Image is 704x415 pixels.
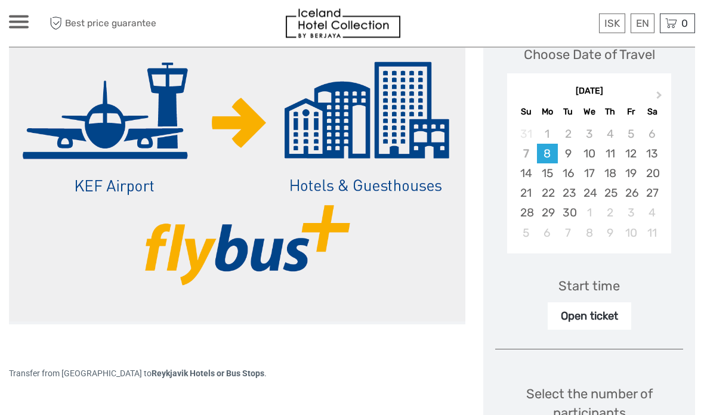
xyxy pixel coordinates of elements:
[631,14,654,33] div: EN
[558,184,579,203] div: Choose Tuesday, September 23rd, 2025
[579,104,600,120] div: We
[641,144,662,164] div: Choose Saturday, September 13th, 2025
[537,104,558,120] div: Mo
[10,5,45,41] button: Open LiveChat chat widget
[548,303,631,330] div: Open ticket
[537,184,558,203] div: Choose Monday, September 22nd, 2025
[515,104,536,120] div: Su
[537,144,558,164] div: Choose Monday, September 8th, 2025
[558,104,579,120] div: Tu
[641,203,662,223] div: Choose Saturday, October 4th, 2025
[620,203,641,223] div: Choose Friday, October 3rd, 2025
[641,125,662,144] div: Not available Saturday, September 6th, 2025
[537,203,558,223] div: Choose Monday, September 29th, 2025
[152,369,264,379] strong: Reykjavik Hotels or Bus Stops
[641,184,662,203] div: Choose Saturday, September 27th, 2025
[515,224,536,243] div: Choose Sunday, October 5th, 2025
[507,86,671,98] div: [DATE]
[620,184,641,203] div: Choose Friday, September 26th, 2025
[515,203,536,223] div: Choose Sunday, September 28th, 2025
[600,125,620,144] div: Not available Thursday, September 4th, 2025
[680,17,690,29] span: 0
[641,164,662,184] div: Choose Saturday, September 20th, 2025
[579,224,600,243] div: Choose Wednesday, October 8th, 2025
[537,164,558,184] div: Choose Monday, September 15th, 2025
[641,224,662,243] div: Choose Saturday, October 11th, 2025
[515,164,536,184] div: Choose Sunday, September 14th, 2025
[9,18,465,322] img: a771a4b2aca44685afd228bf32f054e4_main_slider.png
[579,144,600,164] div: Choose Wednesday, September 10th, 2025
[537,125,558,144] div: Not available Monday, September 1st, 2025
[600,104,620,120] div: Th
[600,203,620,223] div: Choose Thursday, October 2nd, 2025
[600,184,620,203] div: Choose Thursday, September 25th, 2025
[558,224,579,243] div: Choose Tuesday, October 7th, 2025
[524,46,655,64] div: Choose Date of Travel
[579,164,600,184] div: Choose Wednesday, September 17th, 2025
[620,224,641,243] div: Choose Friday, October 10th, 2025
[641,104,662,120] div: Sa
[620,125,641,144] div: Not available Friday, September 5th, 2025
[604,17,620,29] span: ISK
[515,144,536,164] div: Not available Sunday, September 7th, 2025
[579,125,600,144] div: Not available Wednesday, September 3rd, 2025
[47,14,181,33] span: Best price guarantee
[579,203,600,223] div: Choose Wednesday, October 1st, 2025
[600,164,620,184] div: Choose Thursday, September 18th, 2025
[620,144,641,164] div: Choose Friday, September 12th, 2025
[9,369,264,379] span: Transfer from [GEOGRAPHIC_DATA] to
[558,144,579,164] div: Choose Tuesday, September 9th, 2025
[515,184,536,203] div: Choose Sunday, September 21st, 2025
[558,277,620,296] div: Start time
[558,125,579,144] div: Not available Tuesday, September 2nd, 2025
[264,369,267,379] span: .
[620,104,641,120] div: Fr
[579,184,600,203] div: Choose Wednesday, September 24th, 2025
[558,203,579,223] div: Choose Tuesday, September 30th, 2025
[600,144,620,164] div: Choose Thursday, September 11th, 2025
[558,164,579,184] div: Choose Tuesday, September 16th, 2025
[537,224,558,243] div: Choose Monday, October 6th, 2025
[515,125,536,144] div: Not available Sunday, August 31st, 2025
[620,164,641,184] div: Choose Friday, September 19th, 2025
[651,89,670,108] button: Next Month
[511,125,667,243] div: month 2025-09
[600,224,620,243] div: Choose Thursday, October 9th, 2025
[286,9,400,38] img: 1844-aee08c21-73b1-41f0-80d1-75466d7068a3_logo_small.jpg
